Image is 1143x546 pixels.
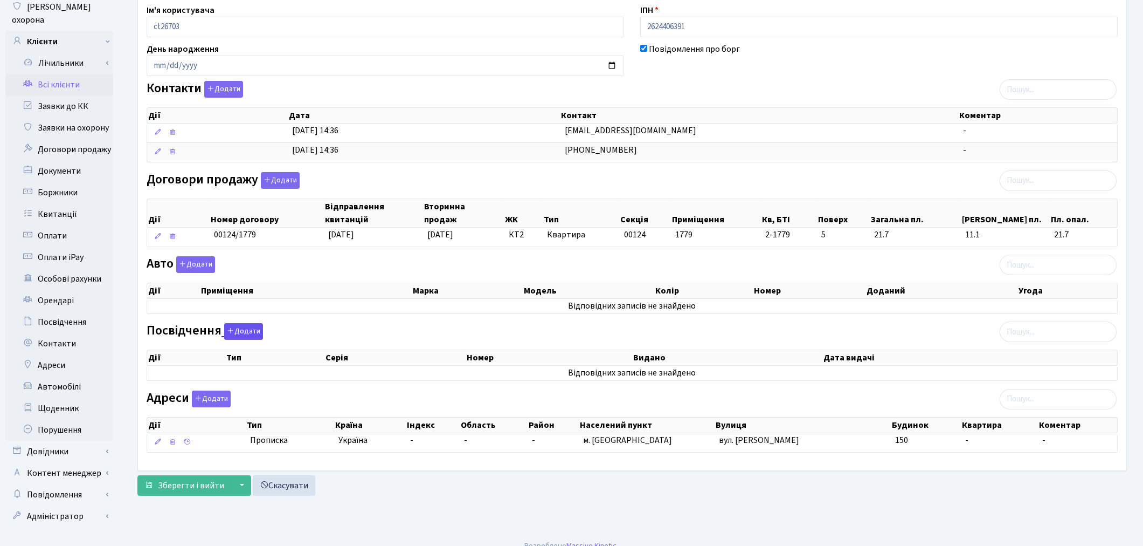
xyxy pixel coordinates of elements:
th: Тип [543,199,619,227]
th: Приміщення [200,283,412,298]
span: [PHONE_NUMBER] [565,144,637,156]
a: Повідомлення [5,484,113,506]
input: Пошук... [1000,389,1117,409]
span: [DATE] [328,229,354,241]
th: Вулиця [715,418,891,433]
a: Додати [221,322,263,340]
label: Посвідчення [147,323,263,340]
th: Дії [147,283,200,298]
a: Додати [258,170,300,189]
th: Вторинна продаж [423,199,504,227]
span: [EMAIL_ADDRESS][DOMAIN_NAME] [565,125,696,136]
a: Додати [202,79,243,98]
a: Оплати iPay [5,247,113,268]
th: Область [460,418,528,433]
td: Відповідних записів не знайдено [147,299,1117,313]
a: Лічильники [12,52,113,74]
th: ЖК [504,199,543,227]
th: Коментар [959,108,1117,123]
label: Авто [147,256,215,273]
span: Україна [338,434,402,447]
span: Зберегти і вийти [158,480,224,492]
span: Прописка [250,434,288,447]
label: День народження [147,43,219,56]
th: Номер [753,283,865,298]
span: - [532,434,535,446]
span: 21.7 [874,229,956,241]
span: 150 [895,434,908,446]
a: Особові рахунки [5,268,113,290]
label: Договори продажу [147,172,300,189]
span: Квартира [547,229,615,241]
span: [DATE] 14:36 [293,125,339,136]
a: Додати [189,388,231,407]
span: 00124/1779 [214,229,256,241]
span: вул. [PERSON_NAME] [719,434,799,446]
th: Дії [147,350,225,365]
th: Квартира [961,418,1038,433]
button: Контакти [204,81,243,98]
button: Зберегти і вийти [137,475,231,496]
a: Орендарі [5,290,113,311]
span: - [464,434,467,446]
label: Повідомлення про борг [649,43,740,56]
th: Дата видачі [823,350,1117,365]
th: Індекс [406,418,460,433]
span: 2-1779 [765,229,813,241]
th: Будинок [891,418,961,433]
a: Довідники [5,441,113,462]
a: Посвідчення [5,311,113,333]
th: Поверх [817,199,870,227]
th: Дії [147,199,210,227]
button: Авто [176,256,215,273]
th: Приміщення [671,199,761,227]
th: Серія [324,350,466,365]
a: Договори продажу [5,139,113,160]
th: Секція [620,199,671,227]
th: Пл. опал. [1050,199,1117,227]
span: 1779 [675,229,692,241]
a: Заявки до КК [5,95,113,117]
a: Клієнти [5,31,113,52]
th: Контакт [560,108,959,123]
a: Контент менеджер [5,462,113,484]
a: Щоденник [5,398,113,419]
th: Марка [412,283,523,298]
th: Кв, БТІ [761,199,817,227]
a: Контакти [5,333,113,354]
span: 21.7 [1054,229,1113,241]
a: Порушення [5,419,113,441]
span: 5 [821,229,865,241]
input: Пошук... [1000,170,1117,191]
a: Оплати [5,225,113,247]
th: Дії [147,108,288,123]
a: Всі клієнти [5,74,113,95]
a: Адміністратор [5,506,113,527]
span: [DATE] [427,229,453,241]
th: Номер [466,350,632,365]
th: Коментар [1038,418,1117,433]
button: Адреси [192,391,231,407]
span: - [963,125,966,136]
a: Автомобілі [5,376,113,398]
th: Номер договору [210,199,324,227]
span: - [410,434,413,446]
th: Дії [147,418,246,433]
th: Район [528,418,579,433]
span: - [1042,434,1045,446]
label: Контакти [147,81,243,98]
th: Тип [225,350,324,365]
span: 00124 [624,229,646,241]
th: Модель [523,283,654,298]
span: КТ2 [509,229,539,241]
a: Скасувати [253,475,315,496]
button: Посвідчення [224,323,263,340]
span: - [965,434,968,446]
th: Загальна пл. [870,199,960,227]
a: Заявки на охорону [5,117,113,139]
th: Дата [288,108,560,123]
span: [DATE] 14:36 [293,144,339,156]
input: Пошук... [1000,322,1117,342]
a: Боржники [5,182,113,203]
span: - [963,144,966,156]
